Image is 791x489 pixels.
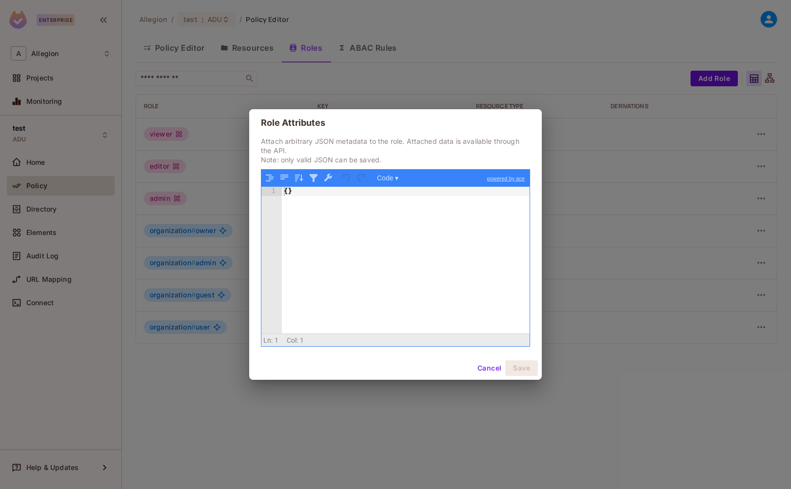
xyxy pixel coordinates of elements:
span: Ln: [263,336,273,344]
button: Format JSON data, with proper indentation and line feeds (Ctrl+I) [263,172,276,184]
p: Attach arbitrary JSON metadata to the role. Attached data is available through the API. Note: onl... [261,137,530,164]
button: Undo last action (Ctrl+Z) [340,172,353,184]
button: Redo (Ctrl+Shift+Z) [355,172,368,184]
span: 1 [300,336,304,344]
button: Code ▾ [374,172,402,184]
span: Col: [287,336,298,344]
button: Repair JSON: fix quotes and escape characters, remove comments and JSONP notation, turn JavaScrip... [322,172,335,184]
button: Compact JSON data, remove all whitespaces (Ctrl+Shift+I) [278,172,291,184]
h2: Role Attributes [249,109,542,137]
span: 1 [275,336,278,344]
button: Cancel [474,360,505,376]
a: powered by ace [482,170,530,187]
button: Sort contents [293,172,305,184]
button: Filter, sort, or transform contents [307,172,320,184]
button: Save [505,360,538,376]
div: 1 [261,187,282,196]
